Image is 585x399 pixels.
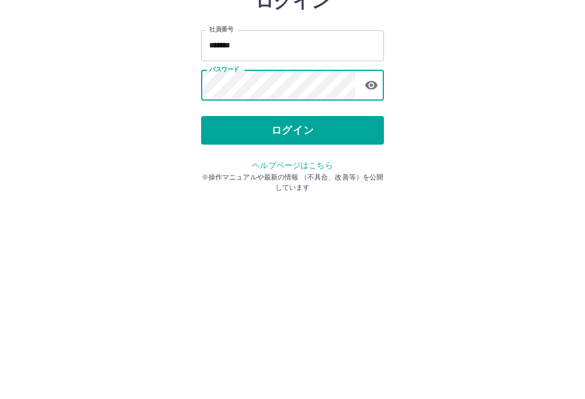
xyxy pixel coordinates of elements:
button: ログイン [201,198,384,226]
label: 社員番号 [209,107,233,115]
label: パスワード [209,147,239,155]
h2: ログイン [255,72,330,94]
p: ※操作マニュアルや最新の情報 （不具合、改善等）を公開しています [201,254,384,274]
a: ヘルプページはこちら [252,242,332,252]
